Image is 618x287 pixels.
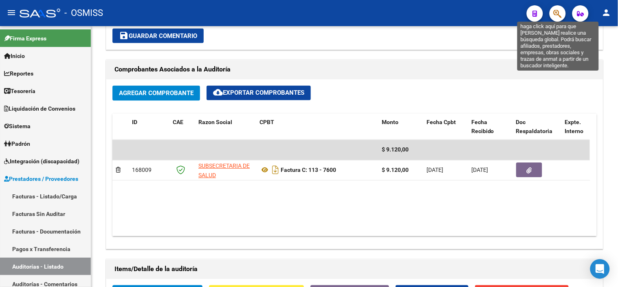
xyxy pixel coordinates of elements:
datatable-header-cell: Doc Respaldatoria [513,114,562,141]
span: Expte. Interno [565,119,584,135]
span: Exportar Comprobantes [213,89,304,97]
datatable-header-cell: CPBT [256,114,378,141]
strong: Factura C: 113 - 7600 [281,167,336,174]
span: ID [132,119,137,126]
button: Exportar Comprobantes [207,86,311,100]
mat-icon: menu [7,8,16,18]
span: Sistema [4,122,31,131]
span: Padrón [4,139,30,148]
span: Integración (discapacidad) [4,157,79,166]
span: Reportes [4,69,33,78]
datatable-header-cell: ID [129,114,169,141]
i: Descargar documento [270,164,281,177]
datatable-header-cell: CAE [169,114,195,141]
h1: Comprobantes Asociados a la Auditoría [114,63,595,76]
strong: $ 9.120,00 [382,167,409,174]
datatable-header-cell: Fecha Recibido [468,114,513,141]
span: Inicio [4,51,25,60]
span: $ 9.120,00 [382,147,409,153]
span: Doc Respaldatoria [516,119,553,135]
span: [DATE] [471,167,488,174]
span: Firma Express [4,34,46,43]
datatable-header-cell: Razon Social [195,114,256,141]
span: SUBSECRETARIA DE SALUD [198,163,250,179]
span: Guardar Comentario [119,32,197,40]
span: Razon Social [198,119,232,126]
span: Tesorería [4,87,35,96]
span: Monto [382,119,398,126]
div: Open Intercom Messenger [590,259,610,279]
span: Liquidación de Convenios [4,104,75,113]
mat-icon: cloud_download [213,88,223,98]
span: CAE [173,119,183,126]
span: Prestadores / Proveedores [4,174,78,183]
datatable-header-cell: Monto [378,114,423,141]
span: Fecha Recibido [471,119,494,135]
span: - OSMISS [64,4,103,22]
h1: Items/Detalle de la auditoría [114,263,595,276]
span: 168009 [132,167,152,174]
mat-icon: save [119,31,129,40]
datatable-header-cell: Fecha Cpbt [423,114,468,141]
span: [DATE] [427,167,443,174]
span: Agregar Comprobante [119,90,194,97]
mat-icon: person [602,8,611,18]
span: CPBT [260,119,274,126]
span: Fecha Cpbt [427,119,456,126]
button: Guardar Comentario [112,29,204,43]
datatable-header-cell: Expte. Interno [562,114,590,141]
button: Agregar Comprobante [112,86,200,101]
